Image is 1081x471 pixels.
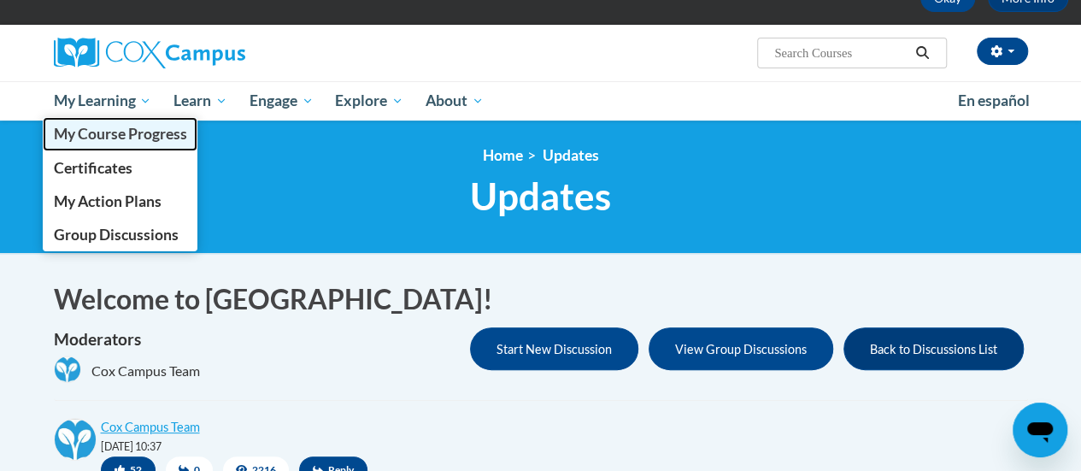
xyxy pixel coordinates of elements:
a: My Action Plans [43,185,198,218]
span: My Action Plans [53,192,161,210]
span: Group Discussions [53,226,178,244]
a: About [414,81,495,121]
a: Engage [238,81,325,121]
div: Main menu [41,81,1041,121]
span: About [426,91,484,111]
span: My Learning [53,91,151,111]
button: Back to Discussions List [843,327,1024,370]
img: Cox Campus [54,38,245,68]
button: View Group Discussions [649,327,833,370]
span: Updates [470,174,611,219]
img: Cox Campus Team [54,356,81,383]
iframe: Button to launch messaging window [1013,403,1067,457]
a: En español [947,83,1041,119]
a: Home [483,146,523,164]
a: Certificates [43,151,198,185]
span: Updates [543,146,599,164]
h1: Welcome to [GEOGRAPHIC_DATA]! [54,280,1028,319]
a: Cox Campus Team [101,420,200,434]
span: En español [958,91,1030,109]
a: My Learning [43,81,163,121]
button: Start New Discussion [470,327,638,370]
span: Cox Campus Team [91,362,200,380]
a: Group Discussions [43,218,198,251]
span: Explore [335,91,403,111]
a: Explore [324,81,414,121]
input: Search Courses [773,43,909,63]
span: Certificates [53,159,132,177]
h4: Moderators [54,327,200,352]
span: Learn [173,91,227,111]
span: My Course Progress [53,125,186,143]
button: Search [909,43,935,63]
img: Cox Campus Team [54,418,97,461]
span: Engage [250,91,314,111]
button: Account Settings [977,38,1028,65]
a: My Course Progress [43,117,198,150]
a: Learn [162,81,238,121]
small: [DATE] 10:37 [101,440,162,453]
